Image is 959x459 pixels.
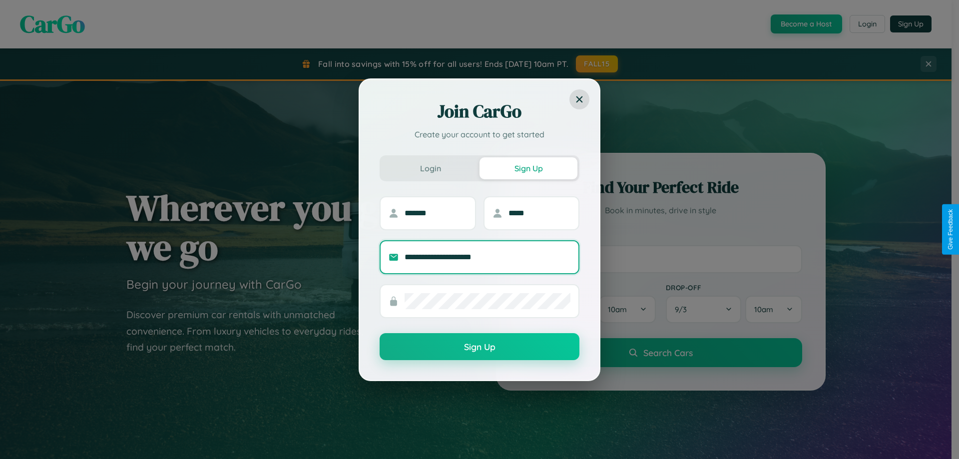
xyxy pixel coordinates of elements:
p: Create your account to get started [380,128,579,140]
div: Give Feedback [947,209,954,250]
button: Sign Up [380,333,579,360]
h2: Join CarGo [380,99,579,123]
button: Sign Up [479,157,577,179]
button: Login [382,157,479,179]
